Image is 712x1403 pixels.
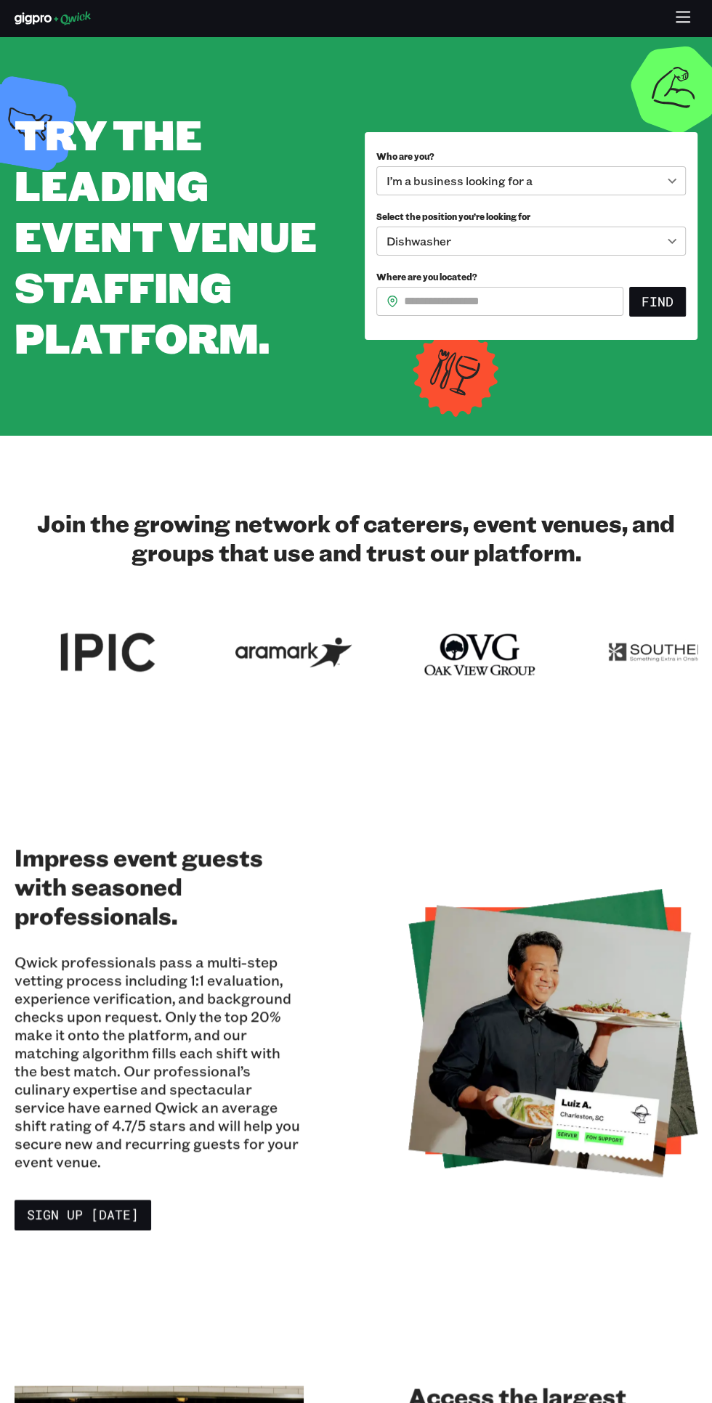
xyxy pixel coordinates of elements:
[15,107,317,365] span: TRY THE LEADING EVENT VENUE STAFFING PLATFORM.
[408,889,697,1178] img: Gigpro for Catering
[421,613,538,691] img: Logo for Oak View Group
[15,508,697,566] h2: Join the growing network of caterers, event venues, and groups that use and trust our platform.
[376,166,686,195] div: I’m a business looking for a
[15,953,304,1171] p: Qwick professionals pass a multi-step vetting process including 1:1 evaluation, experience verifi...
[15,842,304,930] h2: Impress event guests with seasoned professionals.
[376,150,434,162] span: Who are you?
[629,287,686,317] button: Find
[376,211,530,222] span: Select the position you’re looking for
[376,227,686,256] div: Dishwasher
[49,613,166,691] img: Logo for IPIC
[235,613,352,691] img: Logo for Aramark
[15,1200,151,1230] a: Sign up [DATE]
[376,271,477,282] span: Where are you located?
